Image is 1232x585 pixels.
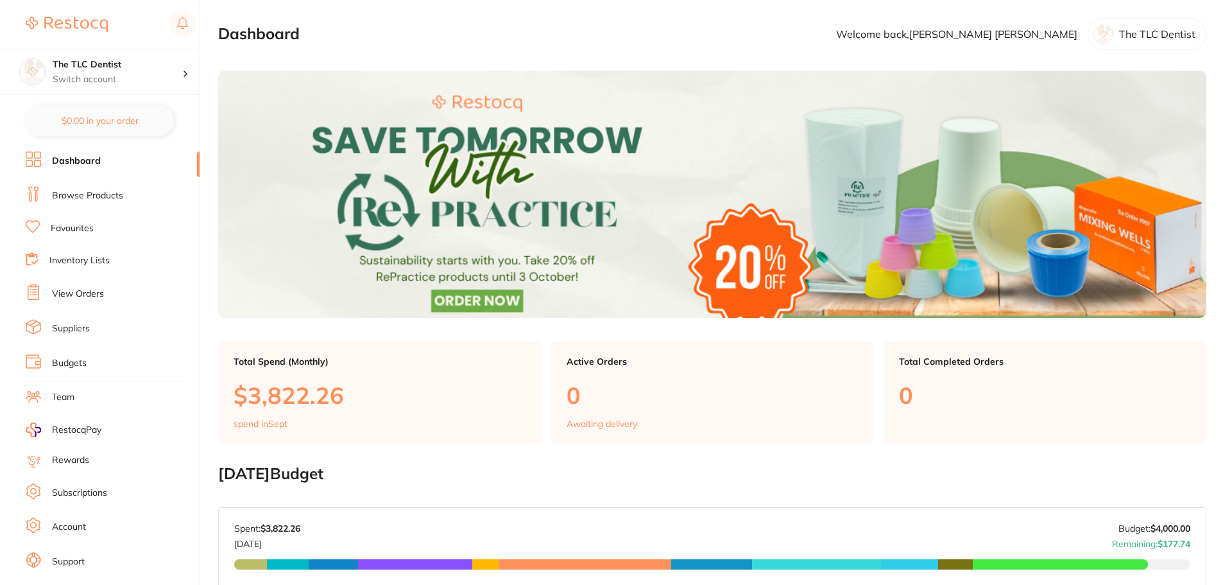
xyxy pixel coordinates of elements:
[1158,538,1190,550] strong: $177.74
[52,487,107,500] a: Subscriptions
[52,155,101,168] a: Dashboard
[49,254,110,267] a: Inventory Lists
[218,71,1206,318] img: Dashboard
[52,357,87,370] a: Budgets
[567,356,859,367] p: Active Orders
[52,521,86,534] a: Account
[53,58,182,71] h4: The TLC Dentist
[52,424,101,437] span: RestocqPay
[234,419,287,429] p: spend in Sept
[261,523,300,534] strong: $3,822.26
[52,454,89,467] a: Rewards
[26,105,174,136] button: $0.00 in your order
[52,189,123,202] a: Browse Products
[899,356,1191,367] p: Total Completed Orders
[52,555,85,568] a: Support
[20,59,46,85] img: The TLC Dentist
[26,423,41,437] img: RestocqPay
[1112,534,1190,549] p: Remaining:
[567,419,637,429] p: Awaiting delivery
[51,222,94,235] a: Favourites
[52,391,74,404] a: Team
[26,423,101,437] a: RestocqPay
[52,322,90,335] a: Suppliers
[218,341,541,445] a: Total Spend (Monthly)$3,822.26spend inSept
[234,382,526,408] p: $3,822.26
[234,523,300,534] p: Spent:
[218,25,300,43] h2: Dashboard
[1118,523,1190,534] p: Budget:
[218,465,1206,483] h2: [DATE] Budget
[1151,523,1190,534] strong: $4,000.00
[234,534,300,549] p: [DATE]
[567,382,859,408] p: 0
[899,382,1191,408] p: 0
[1119,28,1195,40] p: The TLC Dentist
[26,10,108,39] a: Restocq Logo
[884,341,1206,445] a: Total Completed Orders0
[234,356,526,367] p: Total Spend (Monthly)
[836,28,1077,40] p: Welcome back, [PERSON_NAME] [PERSON_NAME]
[53,73,182,86] p: Switch account
[26,17,108,32] img: Restocq Logo
[551,341,874,445] a: Active Orders0Awaiting delivery
[52,288,104,301] a: View Orders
